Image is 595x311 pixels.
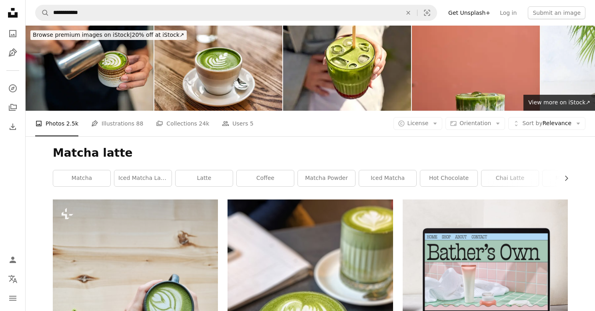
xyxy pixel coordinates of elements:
[399,5,417,20] button: Clear
[481,170,539,186] a: chai latte
[5,100,21,116] a: Collections
[53,146,568,160] h1: Matcha latte
[250,119,254,128] span: 5
[495,6,521,19] a: Log in
[522,120,542,126] span: Sort by
[417,5,437,20] button: Visual search
[136,119,144,128] span: 88
[26,26,154,111] img: Barista Pouring Milk into Matcha Latte with Latte Art
[91,111,143,136] a: Illustrations 88
[33,32,132,38] span: Browse premium images on iStock |
[393,117,443,130] button: License
[5,252,21,268] a: Log in / Sign up
[412,26,540,111] img: Iced matcha latte with strawberry syrup and milk being poured into glass
[237,170,294,186] a: coffee
[359,170,416,186] a: iced matcha
[5,119,21,135] a: Download History
[283,26,411,111] img: Woman holding a refreshing iced matcha latte with a straw
[5,290,21,306] button: Menu
[154,26,282,111] img: Matcha latte green milk foam cup on wood table at cafe. Trendy powered tea trend from Japan
[522,120,571,128] span: Relevance
[5,80,21,96] a: Explore
[459,120,491,126] span: Orientation
[222,111,254,136] a: Users 5
[114,170,172,186] a: iced matcha latte
[156,111,209,136] a: Collections 24k
[508,117,585,130] button: Sort byRelevance
[5,45,21,61] a: Illustrations
[420,170,477,186] a: hot chocolate
[528,6,585,19] button: Submit an image
[5,26,21,42] a: Photos
[176,170,233,186] a: latte
[5,271,21,287] button: Language
[528,99,590,106] span: View more on iStock ↗
[445,117,505,130] button: Orientation
[26,26,192,45] a: Browse premium images on iStock|20% off at iStock↗
[35,5,437,21] form: Find visuals sitewide
[523,95,595,111] a: View more on iStock↗
[443,6,495,19] a: Get Unsplash+
[36,5,49,20] button: Search Unsplash
[298,170,355,186] a: matcha powder
[199,119,209,128] span: 24k
[53,170,110,186] a: matcha
[33,32,184,38] span: 20% off at iStock ↗
[559,170,568,186] button: scroll list to the right
[407,120,429,126] span: License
